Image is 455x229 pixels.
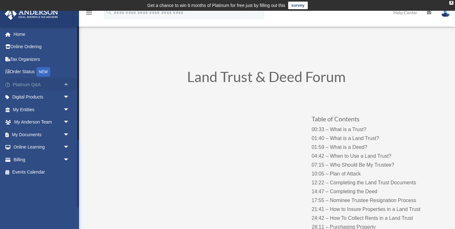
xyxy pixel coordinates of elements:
[96,70,437,87] h1: Land Trust & Deed Forum
[85,11,93,16] a: menu
[441,8,450,17] img: User Pic
[4,78,79,91] a: Platinum Q&Aarrow_drop_up
[4,141,79,154] a: Online Learningarrow_drop_down
[4,91,79,104] a: Digital Productsarrow_drop_down
[106,9,112,16] i: search
[63,91,76,104] span: arrow_drop_down
[4,103,79,116] a: My Entitiesarrow_drop_down
[147,2,285,9] div: Get a chance to win 6 months of Platinum for free just by filling out this
[63,103,76,116] span: arrow_drop_down
[3,8,60,20] img: Anderson Advisors Platinum Portal
[63,78,76,91] span: arrow_drop_up
[63,116,76,129] span: arrow_drop_down
[4,153,79,166] a: Billingarrow_drop_down
[4,128,79,141] a: My Documentsarrow_drop_down
[288,2,308,9] a: survey
[4,66,79,79] a: Order StatusNEW
[36,67,50,77] div: NEW
[63,153,76,166] span: arrow_drop_down
[312,116,436,125] h3: Table of Contents
[4,41,79,53] a: Online Ordering
[63,128,76,141] span: arrow_drop_down
[63,141,76,154] span: arrow_drop_down
[4,116,79,129] a: My Anderson Teamarrow_drop_down
[85,9,93,16] i: menu
[449,1,453,5] div: close
[4,166,79,179] a: Events Calendar
[4,53,79,66] a: Tax Organizers
[4,28,79,41] a: Home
